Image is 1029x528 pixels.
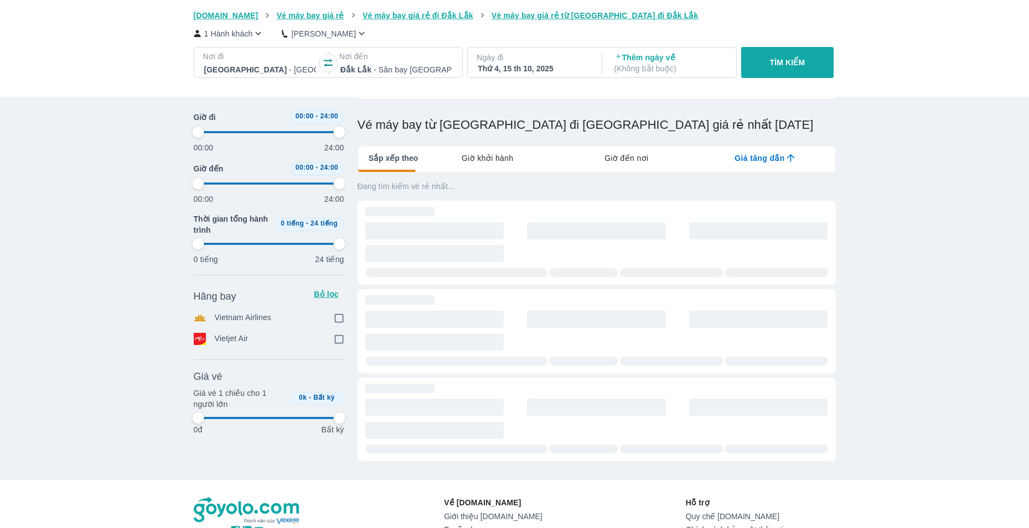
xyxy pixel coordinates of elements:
p: Bỏ lọc [313,289,340,300]
span: Hãng bay [194,290,236,303]
span: [DOMAIN_NAME] [194,11,258,20]
button: TÌM KIẾM [741,47,834,78]
h1: Vé máy bay từ [GEOGRAPHIC_DATA] đi [GEOGRAPHIC_DATA] giá rẻ nhất [DATE] [358,117,836,133]
p: 00:00 [194,194,214,205]
span: Giá vé [194,370,223,383]
span: 24:00 [320,164,338,171]
p: Vietjet Air [215,333,249,345]
p: 0đ [194,424,203,435]
p: Về [DOMAIN_NAME] [444,497,542,508]
button: Bỏ lọc [309,285,344,303]
p: Bất kỳ [321,424,344,435]
span: 00:00 [296,112,314,120]
p: Đang tìm kiếm vé rẻ nhất... [358,181,836,192]
p: ( Không bắt buộc ) [614,63,726,74]
nav: breadcrumb [194,10,836,21]
a: Giới thiệu [DOMAIN_NAME] [444,512,542,521]
p: Thêm ngày về [614,52,726,74]
p: [PERSON_NAME] [291,28,356,39]
span: 00:00 [296,164,314,171]
span: Bất kỳ [313,394,335,401]
span: 0k [299,394,307,401]
span: Thời gian tổng hành trình [194,213,270,236]
p: Ngày đi [477,52,591,63]
span: Vé máy bay giá rẻ [277,11,344,20]
p: TÌM KIẾM [770,57,805,68]
p: 0 tiếng [194,254,218,265]
img: logo [194,497,301,525]
p: 24:00 [324,142,344,153]
span: Giờ đi [194,112,216,123]
span: Giá tăng dần [735,153,784,164]
a: Quy chế [DOMAIN_NAME] [686,512,836,521]
p: Nơi đến [339,51,453,62]
span: Vé máy bay giá rẻ từ [GEOGRAPHIC_DATA] đi Đắk Lắk [492,11,698,20]
span: Sắp xếp theo [369,153,418,164]
p: Nơi đi [203,51,317,62]
p: 24:00 [324,194,344,205]
p: Giá vé 1 chiều cho 1 người lớn [194,388,286,410]
span: Giờ đến [194,163,224,174]
span: - [316,112,318,120]
p: Vietnam Airlines [215,312,272,324]
span: - [316,164,318,171]
p: 00:00 [194,142,214,153]
span: 0 tiếng [281,219,304,227]
p: 24 tiếng [315,254,344,265]
div: Thứ 4, 15 th 10, 2025 [478,63,590,74]
span: Giờ khởi hành [462,153,513,164]
button: 1 Hành khách [194,28,265,39]
button: [PERSON_NAME] [282,28,368,39]
span: - [309,394,311,401]
span: Giờ đến nơi [604,153,648,164]
div: lab API tabs example [418,147,835,170]
span: Vé máy bay giá rẻ đi Đắk Lắk [363,11,473,20]
p: 1 Hành khách [204,28,253,39]
p: Hỗ trợ [686,497,836,508]
span: - [306,219,308,227]
span: 24 tiếng [311,219,338,227]
span: 24:00 [320,112,338,120]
